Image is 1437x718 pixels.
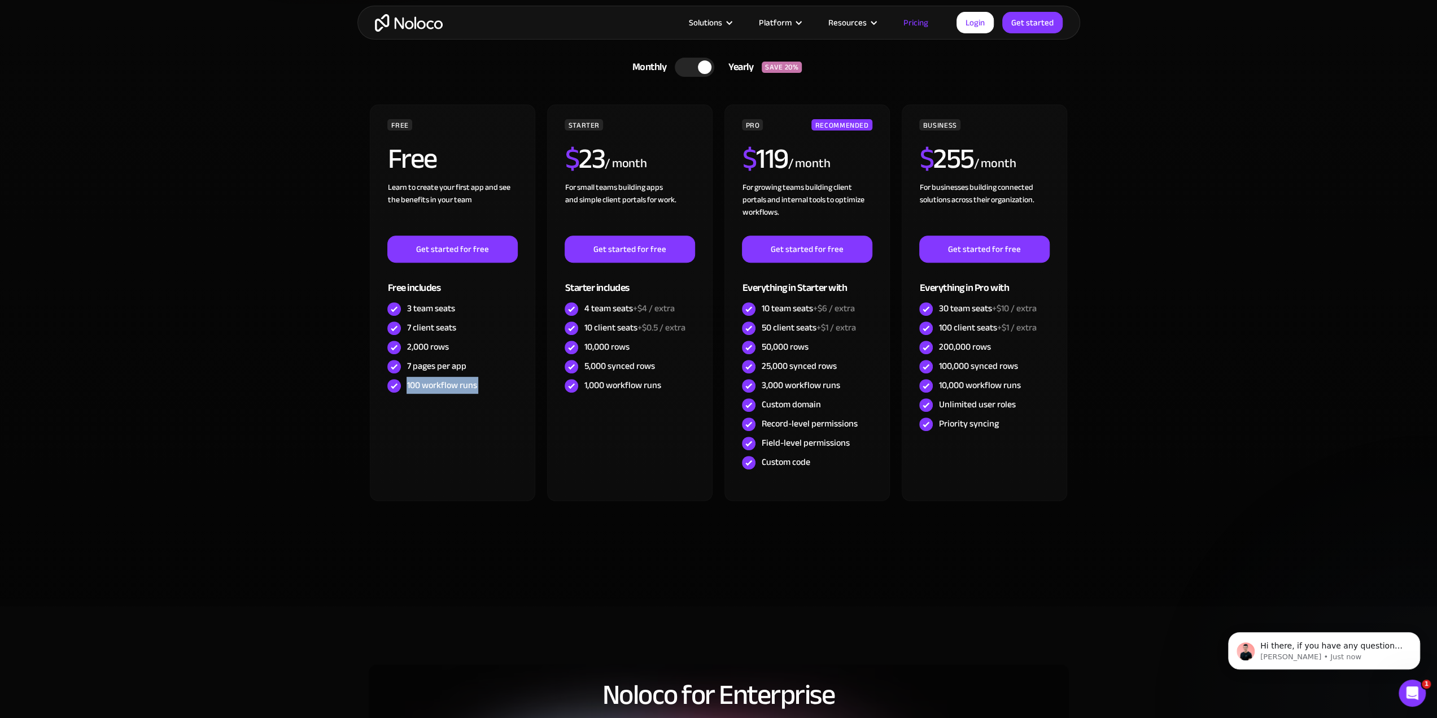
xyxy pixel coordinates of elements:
[992,300,1036,317] span: +$10 / extra
[745,15,814,30] div: Platform
[761,360,836,372] div: 25,000 synced rows
[565,145,605,173] h2: 23
[584,321,685,334] div: 10 client seats
[675,15,745,30] div: Solutions
[919,181,1049,236] div: For businesses building connected solutions across their organization. ‍
[814,15,889,30] div: Resources
[919,145,973,173] h2: 255
[762,62,802,73] div: SAVE 20%
[761,456,810,468] div: Custom code
[761,302,854,315] div: 10 team seats
[761,341,808,353] div: 50,000 rows
[387,236,517,263] a: Get started for free
[387,263,517,299] div: Free includes
[938,417,998,430] div: Priority syncing
[714,59,762,76] div: Yearly
[742,181,872,236] div: For growing teams building client portals and internal tools to optimize workflows.
[788,155,830,173] div: / month
[689,15,722,30] div: Solutions
[742,119,763,130] div: PRO
[742,263,872,299] div: Everything in Starter with
[919,119,960,130] div: BUSINESS
[938,379,1020,391] div: 10,000 workflow runs
[387,119,412,130] div: FREE
[565,181,695,236] div: For small teams building apps and simple client portals for work. ‍
[919,236,1049,263] a: Get started for free
[584,360,654,372] div: 5,000 synced rows
[1399,680,1426,707] iframe: Intercom live chat
[938,321,1036,334] div: 100 client seats
[1211,608,1437,687] iframe: Intercom notifications message
[761,398,820,411] div: Custom domain
[1422,680,1431,689] span: 1
[761,437,849,449] div: Field-level permissions
[584,379,661,391] div: 1,000 workflow runs
[742,132,756,185] span: $
[761,321,855,334] div: 50 client seats
[407,360,466,372] div: 7 pages per app
[632,300,674,317] span: +$4 / extra
[889,15,942,30] a: Pricing
[565,263,695,299] div: Starter includes
[973,155,1016,173] div: / month
[565,132,579,185] span: $
[407,302,455,315] div: 3 team seats
[742,236,872,263] a: Get started for free
[584,341,629,353] div: 10,000 rows
[938,360,1017,372] div: 100,000 synced rows
[605,155,647,173] div: / month
[816,319,855,336] span: +$1 / extra
[407,341,448,353] div: 2,000 rows
[565,119,602,130] div: STARTER
[369,680,1069,710] h2: Noloco for Enterprise
[761,417,857,430] div: Record-level permissions
[938,398,1015,411] div: Unlimited user roles
[407,321,456,334] div: 7 client seats
[811,119,872,130] div: RECOMMENDED
[938,341,990,353] div: 200,000 rows
[742,145,788,173] h2: 119
[956,12,994,33] a: Login
[407,379,477,391] div: 100 workflow runs
[938,302,1036,315] div: 30 team seats
[761,379,840,391] div: 3,000 workflow runs
[565,236,695,263] a: Get started for free
[759,15,792,30] div: Platform
[618,59,675,76] div: Monthly
[1002,12,1063,33] a: Get started
[387,145,436,173] h2: Free
[813,300,854,317] span: +$6 / extra
[375,14,443,32] a: home
[919,263,1049,299] div: Everything in Pro with
[997,319,1036,336] span: +$1 / extra
[919,132,933,185] span: $
[828,15,867,30] div: Resources
[637,319,685,336] span: +$0.5 / extra
[387,181,517,236] div: Learn to create your first app and see the benefits in your team ‍
[584,302,674,315] div: 4 team seats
